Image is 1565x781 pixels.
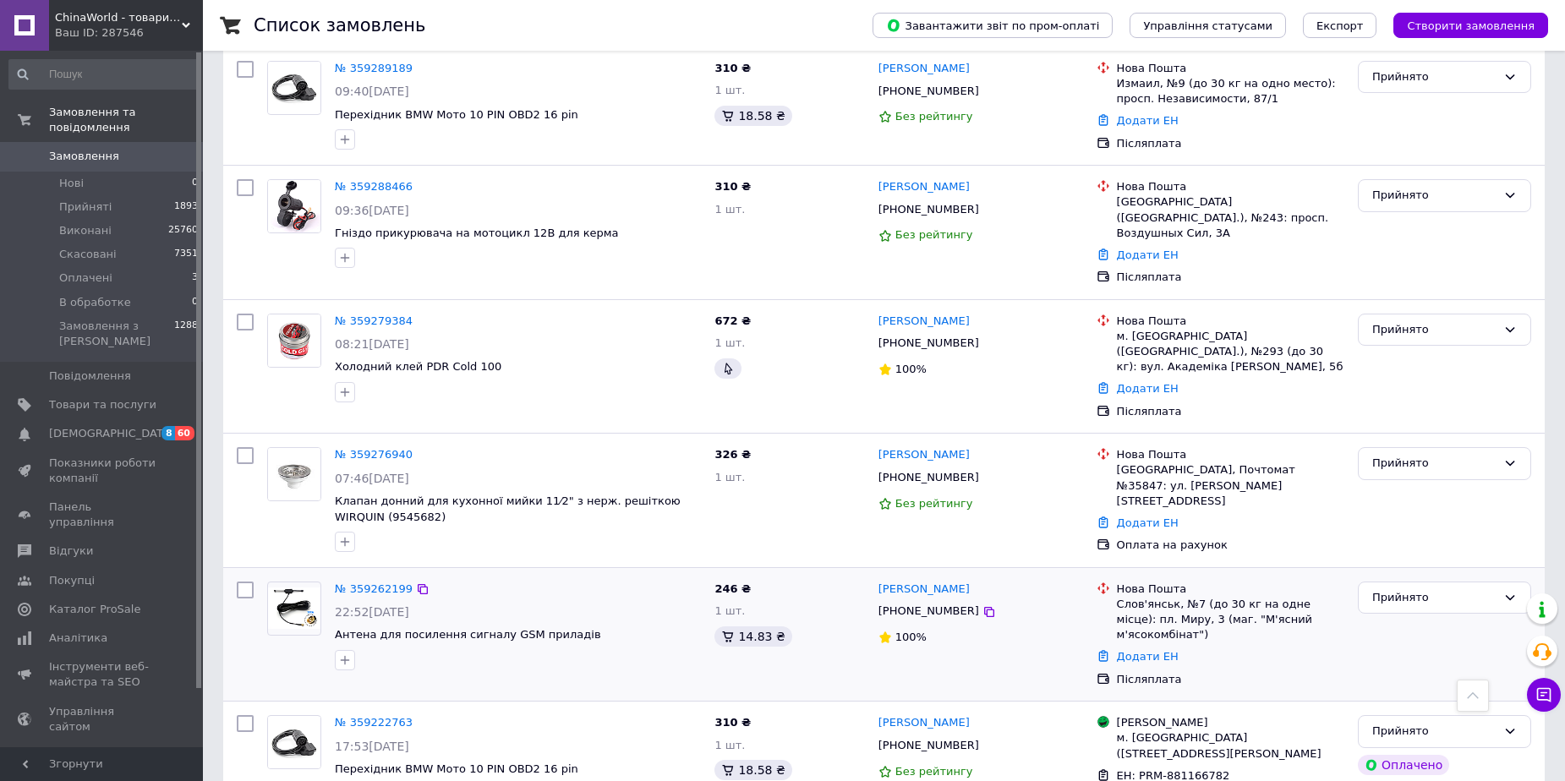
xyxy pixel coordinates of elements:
a: Додати ЕН [1117,516,1179,529]
span: Оплачені [59,270,112,286]
span: 310 ₴ [714,62,751,74]
a: Клапан донний для кухонної мийки 11⁄2" з нерж. решіткою WIRQUIN (9545682) [335,494,681,523]
a: Додати ЕН [1117,114,1179,127]
div: Измаил, №9 (до 30 кг на одно место): просп. Независимости, 87/1 [1117,76,1344,106]
div: [PERSON_NAME] [1117,715,1344,730]
a: Фото товару [267,179,321,233]
span: Створити замовлення [1407,19,1535,32]
span: Панель управління [49,500,156,530]
div: Післяплата [1117,136,1344,151]
span: Експорт [1316,19,1364,32]
span: 09:40[DATE] [335,85,409,98]
span: Скасовані [59,247,117,262]
div: [GEOGRAPHIC_DATA] ([GEOGRAPHIC_DATA].), №243: просп. Воздушных Сил, 3А [1117,194,1344,241]
a: Холодний клей PDR Cold 100 [335,360,501,373]
a: Створити замовлення [1376,19,1548,31]
span: Прийняті [59,199,112,215]
div: 14.83 ₴ [714,626,791,647]
a: [PERSON_NAME] [878,715,970,731]
span: 310 ₴ [714,180,751,193]
span: Без рейтингу [895,497,973,510]
span: Гніздо прикурювача на мотоцикл 12В для керма [335,227,619,239]
span: 22:52[DATE] [335,605,409,619]
a: [PERSON_NAME] [878,61,970,77]
div: Прийнято [1372,723,1497,740]
div: Прийнято [1372,455,1497,472]
a: [PERSON_NAME] [878,179,970,195]
div: Нова Пошта [1117,314,1344,329]
span: [PHONE_NUMBER] [878,203,979,216]
a: Додати ЕН [1117,248,1179,261]
img: Фото товару [268,62,320,113]
div: [GEOGRAPHIC_DATA], Почтомат №35847: ул. [PERSON_NAME][STREET_ADDRESS] [1117,462,1344,509]
span: 1 шт. [714,604,745,617]
span: ChinaWorld - товари високої якості! [55,10,182,25]
img: Фото товару [268,587,320,629]
a: Додати ЕН [1117,382,1179,395]
a: Фото товару [267,447,321,501]
span: Замовлення [49,149,119,164]
span: 7351 [174,247,198,262]
div: Нова Пошта [1117,179,1344,194]
img: Фото товару [268,717,320,768]
button: Управління статусами [1130,13,1286,38]
span: 1288 [174,319,198,349]
div: Прийнято [1372,68,1497,86]
a: Антена для посилення сигналу GSM приладів [335,628,601,641]
span: 326 ₴ [714,448,751,461]
span: 310 ₴ [714,716,751,729]
span: Відгуки [49,543,93,559]
span: [PHONE_NUMBER] [878,739,979,751]
a: № 359222763 [335,716,413,729]
button: Завантажити звіт по пром-оплаті [873,13,1113,38]
span: Замовлення та повідомлення [49,105,203,135]
span: [PHONE_NUMBER] [878,604,979,617]
span: Управління статусами [1143,19,1272,32]
span: Завантажити звіт по пром-оплаті [886,18,1099,33]
div: м. [GEOGRAPHIC_DATA] ([GEOGRAPHIC_DATA].), №293 (до 30 кг): вул. Академіка [PERSON_NAME], 5б [1117,329,1344,375]
a: Перехідник BMW Мото 10 PIN OBD2 16 pin [335,108,578,121]
a: [PERSON_NAME] [878,314,970,330]
span: 1 шт. [714,336,745,349]
a: Перехідник BMW Мото 10 PIN OBD2 16 pin [335,762,578,775]
button: Створити замовлення [1393,13,1548,38]
div: Нова Пошта [1117,447,1344,462]
div: Прийнято [1372,589,1497,607]
span: 60 [175,426,194,440]
a: [PERSON_NAME] [878,447,970,463]
span: Інструменти веб-майстра та SEO [49,659,156,690]
h1: Список замовлень [254,15,425,35]
span: 100% [895,363,927,375]
span: Без рейтингу [895,765,973,778]
span: Показники роботи компанії [49,456,156,486]
input: Пошук [8,59,200,90]
a: Фото товару [267,582,321,636]
div: Слов'янськ, №7 (до 30 кг на одне місце): пл. Миру, 3 (маг. "М'ясний м'ясокомбінат") [1117,597,1344,643]
span: 08:21[DATE] [335,337,409,351]
a: № 359262199 [335,582,413,595]
a: Додати ЕН [1117,650,1179,663]
span: 246 ₴ [714,582,751,595]
span: 100% [895,631,927,643]
span: [PHONE_NUMBER] [878,85,979,97]
span: Повідомлення [49,369,131,384]
div: Нова Пошта [1117,61,1344,76]
span: Без рейтингу [895,110,973,123]
span: Товари та послуги [49,397,156,412]
span: 25760 [168,223,198,238]
div: Ваш ID: 287546 [55,25,203,41]
a: Фото товару [267,314,321,368]
span: Аналітика [49,631,107,646]
img: Фото товару [268,314,320,367]
span: Виконані [59,223,112,238]
div: Оплачено [1358,755,1449,775]
button: Чат з покупцем [1527,678,1561,712]
span: 672 ₴ [714,314,751,327]
a: № 359276940 [335,448,413,461]
span: 8 [161,426,175,440]
a: [PERSON_NAME] [878,582,970,598]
